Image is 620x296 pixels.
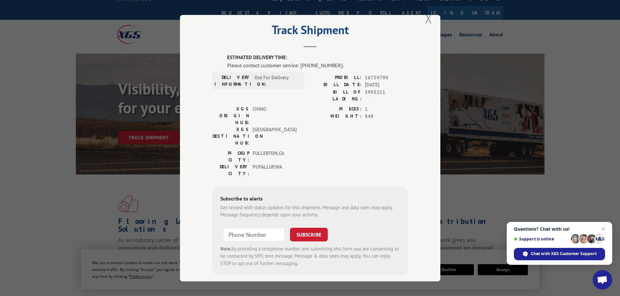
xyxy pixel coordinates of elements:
[514,248,605,260] div: Chat with XGS Customer Support
[310,105,362,113] label: PIECES:
[514,226,605,232] span: Questions? Chat with us!
[593,270,612,290] div: Open chat
[599,225,607,233] span: Close chat
[213,126,249,146] label: XGS DESTINATION HUB:
[220,204,400,218] div: Get texted with status updates for this shipment. Message and data rates may apply. Message frequ...
[365,105,408,113] span: 1
[227,54,408,61] label: ESTIMATED DELIVERY TIME:
[531,251,597,257] span: Chat with XGS Customer Support
[213,105,249,126] label: XGS ORIGIN HUB:
[253,105,296,126] span: CHINO
[310,81,362,89] label: BILL DATE:
[213,163,249,177] label: DELIVERY CITY:
[310,74,362,81] label: PROBILL:
[220,245,232,251] strong: Note:
[213,149,249,163] label: PICKUP CITY:
[220,245,400,267] div: by providing a telephone number and submitting this form you are consenting to be contacted by SM...
[425,10,432,27] button: Close modal
[223,227,285,241] input: Phone Number
[213,25,408,38] h2: Track Shipment
[365,74,408,81] span: 16754794
[253,149,296,163] span: FULLERTON , CA
[253,163,296,177] span: PUYALLUP , WA
[290,227,328,241] button: SUBSCRIBE
[365,88,408,102] span: 5995211
[365,113,408,120] span: 848
[227,61,408,69] div: Please contact customer service: [PHONE_NUMBER].
[255,74,298,87] span: Out For Delivery
[310,88,362,102] label: BILL OF LADING:
[253,126,296,146] span: [GEOGRAPHIC_DATA]
[214,74,251,87] label: DELIVERY INFORMATION:
[310,113,362,120] label: WEIGHT:
[220,194,400,204] div: Subscribe to alerts
[365,81,408,89] span: [DATE]
[514,237,569,241] span: Support is online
